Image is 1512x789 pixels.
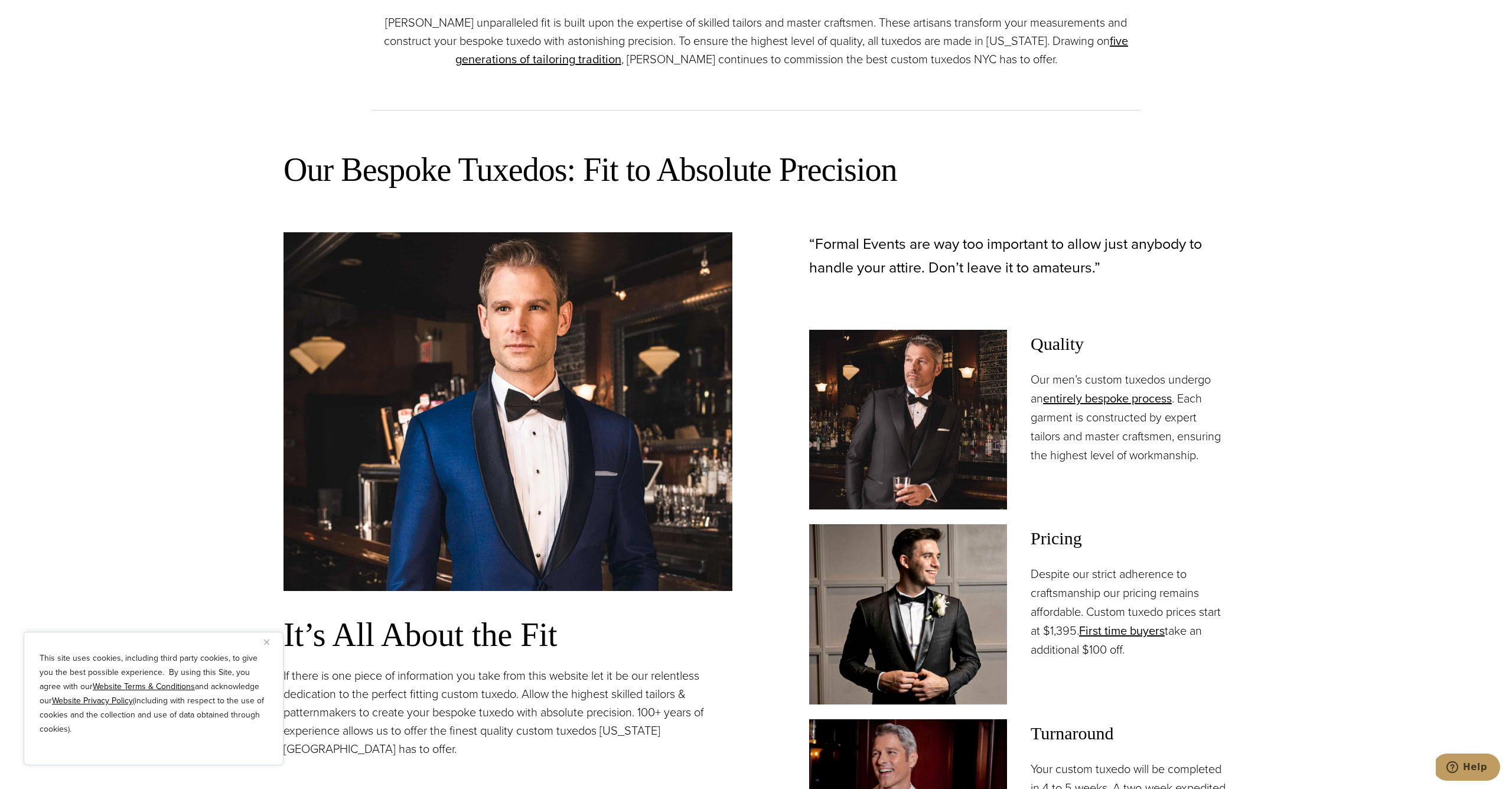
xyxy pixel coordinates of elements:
p: If there is one piece of information you take from this website let it be our relentless dedicati... [283,667,732,758]
img: Blue bespoke tuxedo with black shawl lapel, white tuxedo shirt and black bowtie. Fabric by Loro P... [283,232,732,591]
p: This site uses cookies, including third party cookies, to give you the best possible experience. ... [40,651,268,736]
span: Turnaround [1031,719,1228,748]
h2: Our Bespoke Tuxedos: Fit to Absolute Precision [283,149,1228,191]
a: Website Privacy Policy [52,694,133,707]
a: five generations of tailoring tradition [455,32,1129,68]
img: Close [264,639,269,645]
span: Quality [1031,330,1228,358]
a: First time buyers [1079,622,1165,639]
a: Website Terms & Conditions [93,680,195,693]
h3: It’s All About the Fit [283,615,732,655]
p: “Formal Events are way too important to allow just anybody to handle your attire. Don’t leave it ... [809,232,1228,280]
iframe: Opens a widget where you can chat to one of our agents [1436,754,1500,783]
span: Pricing [1031,524,1228,553]
p: Despite our strict adherence to craftsmanship our pricing remains affordable. Custom tuxedo price... [1031,564,1228,659]
img: Model at bar in vested custom wedding tuxedo in black with white shirt and black bowtie. Fabric b... [809,330,1007,509]
a: entirely bespoke process [1043,389,1172,407]
img: Client in classic black shawl collar black custom tuxedo. [809,524,1007,704]
p: [PERSON_NAME] unparalleled fit is built upon the expertise of skilled tailors and master craftsme... [372,14,1140,69]
button: Close [264,635,278,649]
p: Our men’s custom tuxedos undergo an . Each garment is constructed by expert tailors and master cr... [1031,370,1228,465]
